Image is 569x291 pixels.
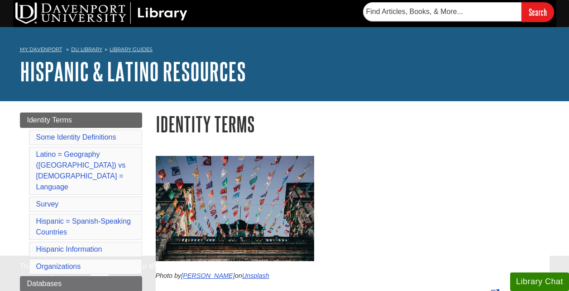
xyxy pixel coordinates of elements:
[20,43,550,58] nav: breadcrumb
[156,113,550,136] h1: Identity Terms
[363,2,521,21] input: Find Articles, Books, & More...
[242,272,269,279] a: Unsplash
[156,156,314,261] img: Dia de los Muertos Flags
[36,133,116,141] a: Some Identity Definitions
[36,245,102,253] a: Hispanic Information
[20,113,142,128] a: Identity Terms
[20,46,62,53] a: My Davenport
[363,2,554,22] form: Searches DU Library's articles, books, and more
[71,46,102,52] a: DU Library
[20,57,246,85] a: Hispanic & Latino Resources
[36,200,59,208] a: Survey
[36,217,131,236] a: Hispanic = Spanish-Speaking Countries
[156,271,550,281] p: Photo by on
[15,2,187,24] img: DU Library
[181,272,234,279] a: [PERSON_NAME]
[521,2,554,22] input: Search
[27,116,72,124] span: Identity Terms
[510,272,569,291] button: Library Chat
[110,46,153,52] a: Library Guides
[36,263,81,270] a: Organizations
[27,280,62,287] span: Databases
[36,150,126,191] a: Latino = Geography ([GEOGRAPHIC_DATA]) vs [DEMOGRAPHIC_DATA] = Language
